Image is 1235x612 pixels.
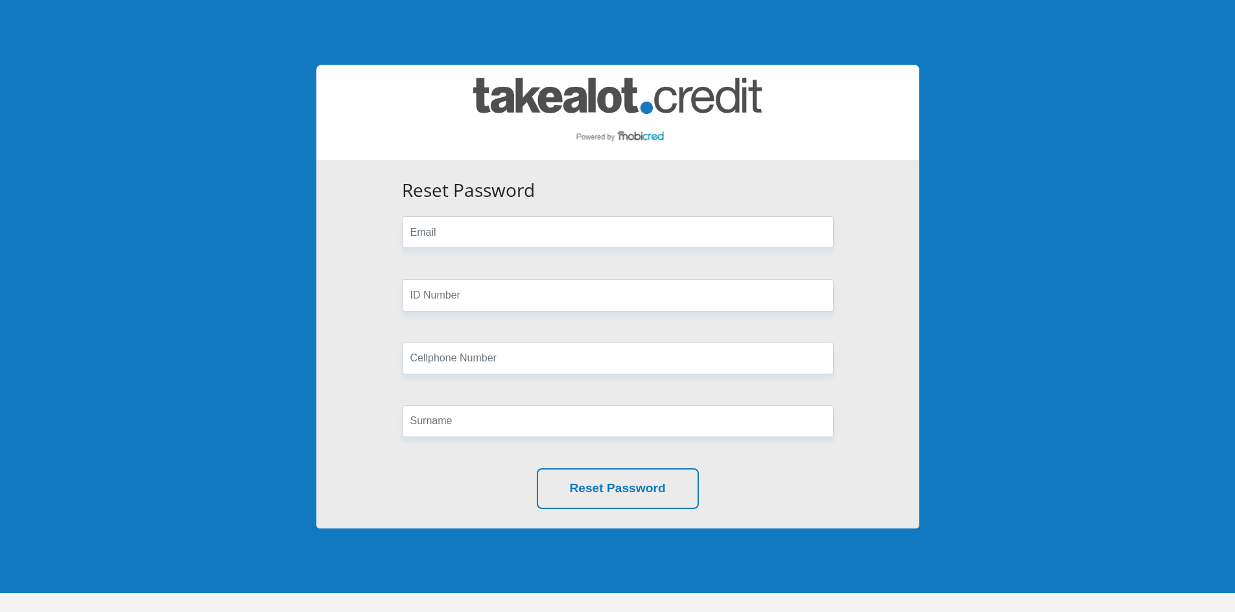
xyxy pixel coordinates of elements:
[402,179,834,201] h3: Reset Password
[473,78,762,147] img: takealot_credit logo
[537,468,699,509] button: Reset Password
[402,405,834,437] input: Surname
[402,216,834,248] input: Email
[402,279,834,311] input: ID Number
[402,343,834,374] input: Cellphone Number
